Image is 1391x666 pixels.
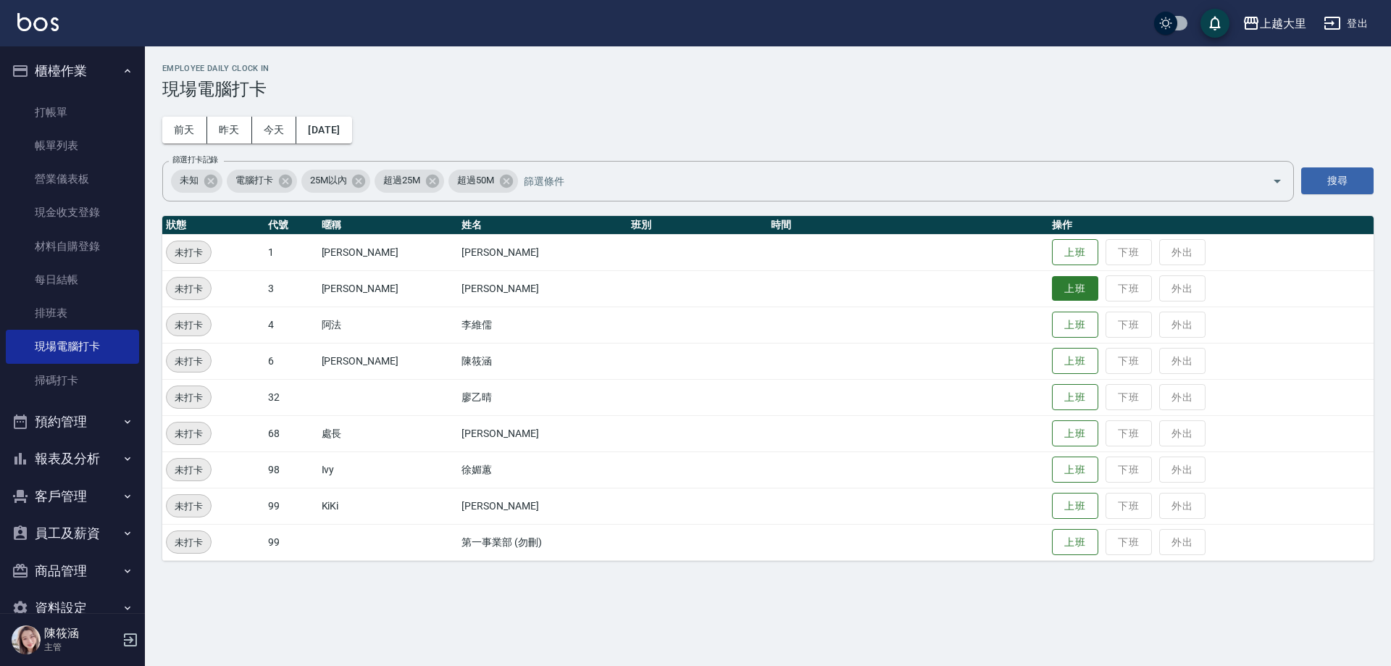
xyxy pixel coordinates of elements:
[458,270,627,307] td: [PERSON_NAME]
[264,488,317,524] td: 99
[171,173,207,188] span: 未知
[448,173,503,188] span: 超過50M
[458,524,627,560] td: 第一事業部 (勿刪)
[6,296,139,330] a: 排班表
[1052,529,1098,556] button: 上班
[318,216,459,235] th: 暱稱
[162,64,1374,73] h2: Employee Daily Clock In
[520,168,1247,193] input: 篩選條件
[6,440,139,478] button: 報表及分析
[1052,384,1098,411] button: 上班
[167,245,211,260] span: 未打卡
[458,488,627,524] td: [PERSON_NAME]
[6,162,139,196] a: 營業儀表板
[167,462,211,478] span: 未打卡
[1052,276,1098,301] button: 上班
[318,343,459,379] td: [PERSON_NAME]
[1318,10,1374,37] button: 登出
[301,170,371,193] div: 25M以內
[252,117,297,143] button: 今天
[1052,493,1098,520] button: 上班
[458,415,627,451] td: [PERSON_NAME]
[1260,14,1306,33] div: 上越大里
[1052,312,1098,338] button: 上班
[264,415,317,451] td: 68
[264,343,317,379] td: 6
[318,488,459,524] td: KiKi
[6,478,139,515] button: 客戶管理
[6,403,139,441] button: 預約管理
[6,552,139,590] button: 商品管理
[264,379,317,415] td: 32
[318,234,459,270] td: [PERSON_NAME]
[1052,420,1098,447] button: 上班
[301,173,356,188] span: 25M以內
[167,390,211,405] span: 未打卡
[6,129,139,162] a: 帳單列表
[318,270,459,307] td: [PERSON_NAME]
[375,173,429,188] span: 超過25M
[167,354,211,369] span: 未打卡
[44,626,118,641] h5: 陳筱涵
[6,330,139,363] a: 現場電腦打卡
[375,170,444,193] div: 超過25M
[1048,216,1374,235] th: 操作
[458,234,627,270] td: [PERSON_NAME]
[318,415,459,451] td: 處長
[458,307,627,343] td: 李維儒
[318,307,459,343] td: 阿法
[167,281,211,296] span: 未打卡
[162,216,264,235] th: 狀態
[264,270,317,307] td: 3
[1052,348,1098,375] button: 上班
[6,589,139,627] button: 資料設定
[458,451,627,488] td: 徐媚蕙
[264,234,317,270] td: 1
[227,173,282,188] span: 電腦打卡
[458,343,627,379] td: 陳筱涵
[767,216,1048,235] th: 時間
[6,96,139,129] a: 打帳單
[6,364,139,397] a: 掃碼打卡
[162,117,207,143] button: 前天
[6,230,139,263] a: 材料自購登錄
[448,170,518,193] div: 超過50M
[167,499,211,514] span: 未打卡
[1052,239,1098,266] button: 上班
[264,216,317,235] th: 代號
[264,451,317,488] td: 98
[264,524,317,560] td: 99
[167,426,211,441] span: 未打卡
[167,535,211,550] span: 未打卡
[1237,9,1312,38] button: 上越大里
[6,52,139,90] button: 櫃檯作業
[6,196,139,229] a: 現金收支登錄
[318,451,459,488] td: Ivy
[44,641,118,654] p: 主管
[1052,457,1098,483] button: 上班
[227,170,297,193] div: 電腦打卡
[172,154,218,165] label: 篩選打卡記錄
[167,317,211,333] span: 未打卡
[6,515,139,552] button: 員工及薪資
[1266,170,1289,193] button: Open
[207,117,252,143] button: 昨天
[1301,167,1374,194] button: 搜尋
[162,79,1374,99] h3: 現場電腦打卡
[1200,9,1229,38] button: save
[6,263,139,296] a: 每日結帳
[458,379,627,415] td: 廖乙晴
[17,13,59,31] img: Logo
[171,170,222,193] div: 未知
[12,625,41,654] img: Person
[264,307,317,343] td: 4
[627,216,768,235] th: 班別
[296,117,351,143] button: [DATE]
[458,216,627,235] th: 姓名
